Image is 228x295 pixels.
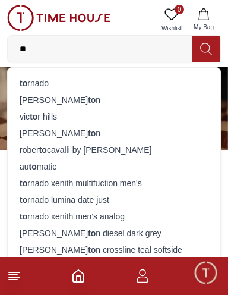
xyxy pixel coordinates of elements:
[20,212,27,221] strong: to
[157,24,186,33] span: Wishlist
[88,95,96,105] strong: to
[30,112,37,121] strong: to
[20,195,27,205] strong: to
[88,128,96,138] strong: to
[175,5,184,14] span: 0
[71,269,85,283] a: Home
[15,175,213,192] div: rnado xenith multifuction men's
[88,245,96,255] strong: to
[15,225,213,241] div: [PERSON_NAME] n diesel dark grey
[7,5,110,31] img: ...
[88,228,96,238] strong: to
[186,5,221,35] button: My Bag
[15,108,213,125] div: vic r hills
[15,208,213,225] div: rnado xenith men's analog
[15,142,213,158] div: rober cavalli by [PERSON_NAME]
[39,145,47,155] strong: to
[29,162,37,171] strong: to
[15,125,213,142] div: [PERSON_NAME] n
[15,241,213,258] div: [PERSON_NAME] n crossline teal softside
[15,192,213,208] div: rnado lumina date just
[157,5,186,35] a: 0Wishlist
[20,178,27,188] strong: to
[193,260,219,286] div: Chat Widget
[15,92,213,108] div: [PERSON_NAME] n
[20,79,27,88] strong: to
[15,75,213,92] div: rnado
[15,158,213,175] div: au matic
[189,23,218,32] span: My Bag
